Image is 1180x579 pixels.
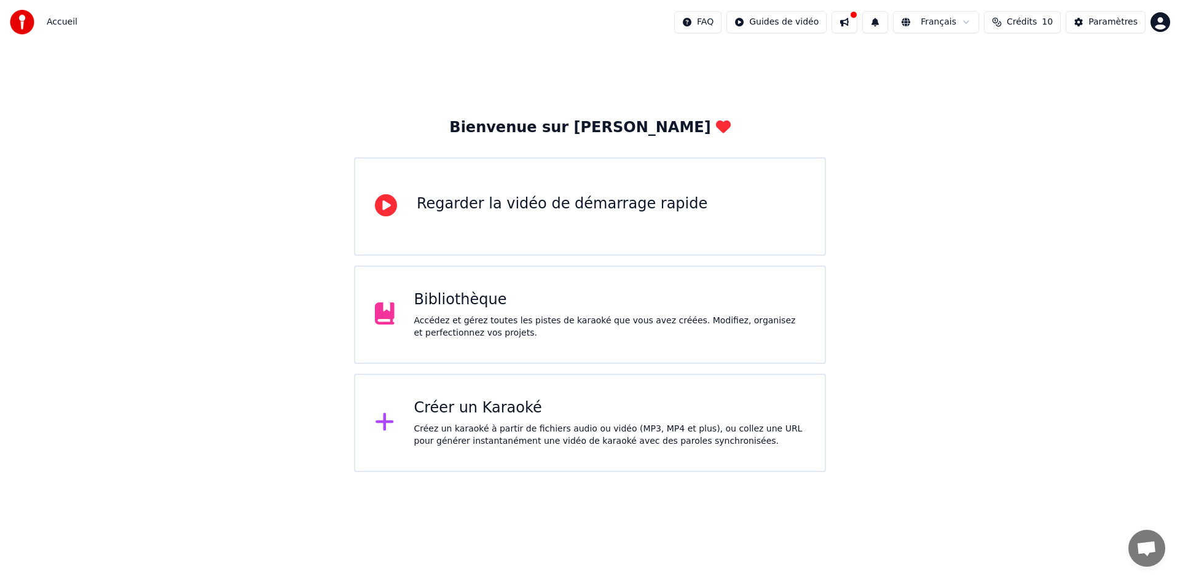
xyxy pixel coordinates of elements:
div: Regarder la vidéo de démarrage rapide [417,194,707,214]
span: Accueil [47,16,77,28]
button: Paramètres [1066,11,1146,33]
div: Bibliothèque [414,290,806,310]
div: Créer un Karaoké [414,398,806,418]
div: Ouvrir le chat [1128,530,1165,567]
span: Crédits [1007,16,1037,28]
nav: breadcrumb [47,16,77,28]
button: Crédits10 [984,11,1061,33]
img: youka [10,10,34,34]
div: Paramètres [1088,16,1138,28]
div: Accédez et gérez toutes les pistes de karaoké que vous avez créées. Modifiez, organisez et perfec... [414,315,806,339]
button: Guides de vidéo [726,11,827,33]
div: Créez un karaoké à partir de fichiers audio ou vidéo (MP3, MP4 et plus), ou collez une URL pour g... [414,423,806,447]
div: Bienvenue sur [PERSON_NAME] [449,118,730,138]
span: 10 [1042,16,1053,28]
button: FAQ [674,11,722,33]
